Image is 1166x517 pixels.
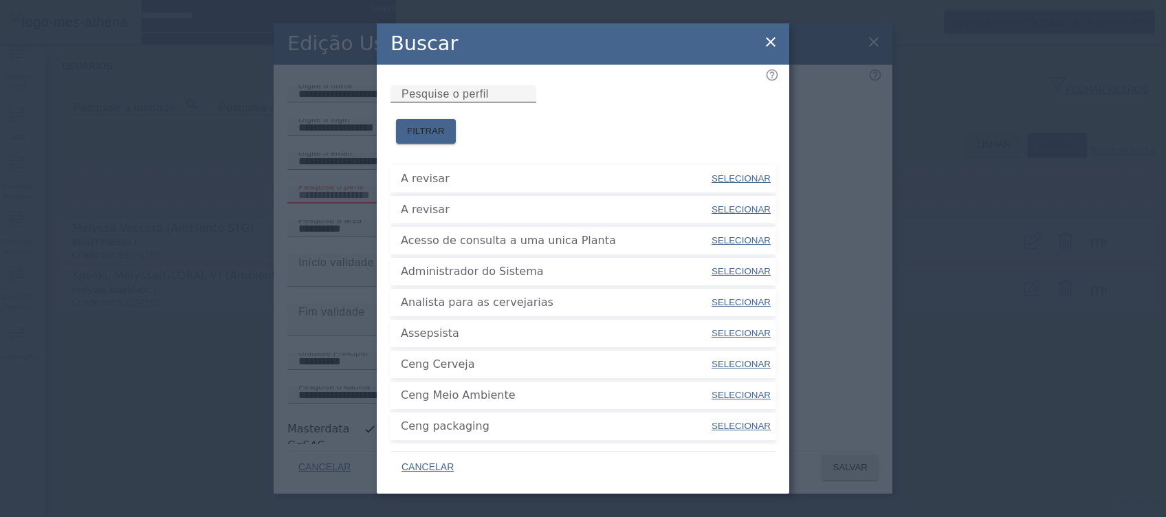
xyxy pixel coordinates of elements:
[710,197,772,222] button: SELECIONAR
[712,235,771,245] span: SELECIONAR
[712,421,771,431] span: SELECIONAR
[710,259,772,284] button: SELECIONAR
[712,266,771,276] span: SELECIONAR
[401,325,710,342] span: Assepsista
[390,455,465,480] button: CANCELAR
[710,290,772,315] button: SELECIONAR
[401,418,710,434] span: Ceng packaging
[401,263,710,280] span: Administrador do Sistema
[401,387,710,404] span: Ceng Meio Ambiente
[401,88,489,100] mat-label: Pesquise o perfil
[712,390,771,400] span: SELECIONAR
[710,321,772,346] button: SELECIONAR
[710,228,772,253] button: SELECIONAR
[710,414,772,439] button: SELECIONAR
[710,383,772,408] button: SELECIONAR
[396,119,456,144] button: FILTRAR
[401,461,454,474] span: CANCELAR
[712,328,771,338] span: SELECIONAR
[710,166,772,191] button: SELECIONAR
[390,29,458,58] h2: Buscar
[401,201,710,218] span: A revisar
[401,356,710,373] span: Ceng Cerveja
[407,124,445,138] span: FILTRAR
[712,297,771,307] span: SELECIONAR
[712,359,771,369] span: SELECIONAR
[401,170,710,187] span: A revisar
[401,294,710,311] span: Analista para as cervejarias
[712,204,771,214] span: SELECIONAR
[710,352,772,377] button: SELECIONAR
[401,232,710,249] span: Acesso de consulta a uma unica Planta
[712,173,771,184] span: SELECIONAR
